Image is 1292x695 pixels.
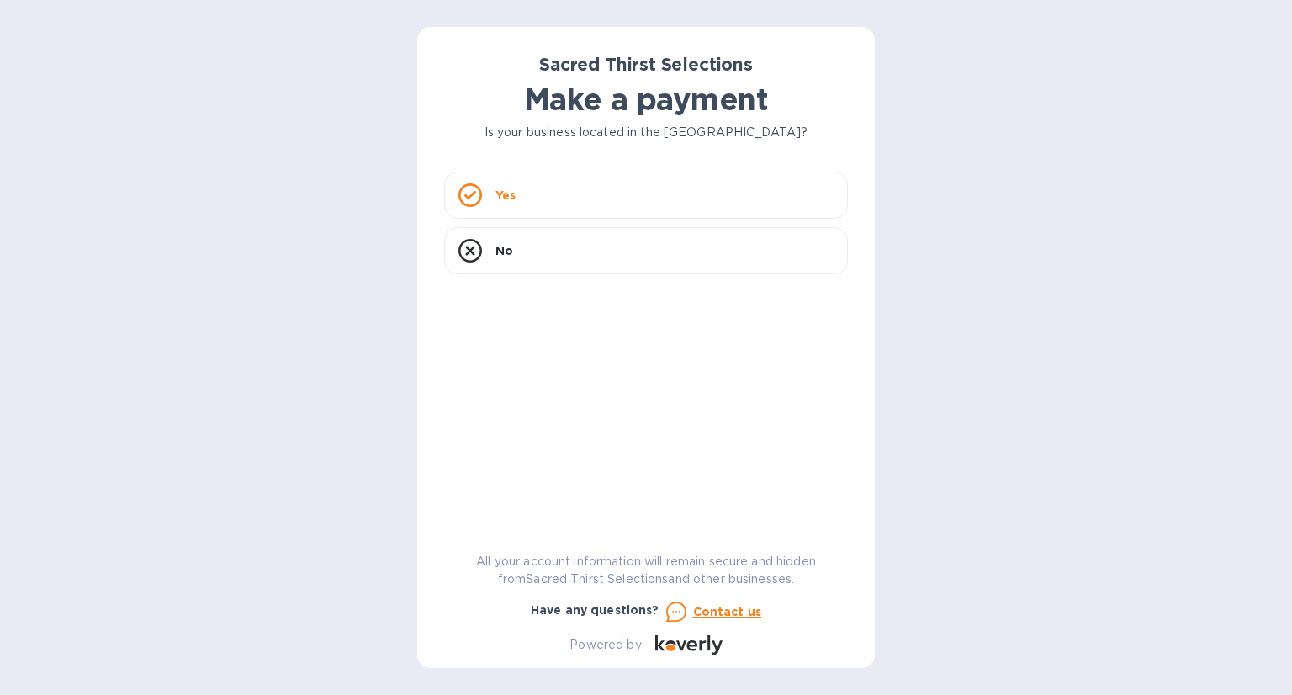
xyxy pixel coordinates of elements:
[444,124,848,141] p: Is your business located in the [GEOGRAPHIC_DATA]?
[444,82,848,117] h1: Make a payment
[693,605,762,618] u: Contact us
[531,603,659,617] b: Have any questions?
[495,187,516,204] p: Yes
[495,242,513,259] p: No
[444,553,848,588] p: All your account information will remain secure and hidden from Sacred Thirst Selections and othe...
[569,636,641,654] p: Powered by
[539,54,753,75] b: Sacred Thirst Selections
